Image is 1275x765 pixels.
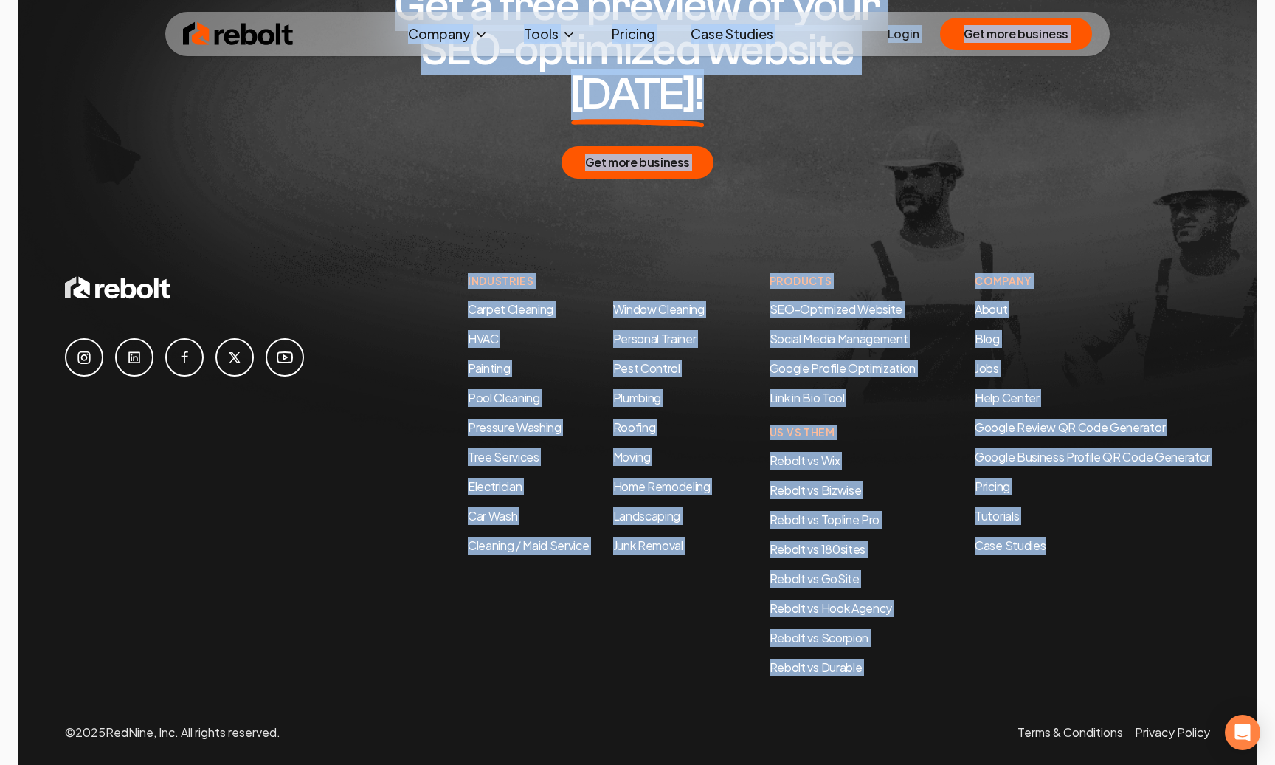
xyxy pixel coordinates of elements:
a: Terms & Conditions [1017,724,1123,740]
a: SEO-Optimized Website [770,301,902,317]
a: Moving [613,449,651,464]
a: Jobs [975,360,999,376]
a: Carpet Cleaning [468,301,553,317]
a: Rebolt vs Durable [770,659,863,675]
a: Rebolt vs Wix [770,453,840,468]
a: Window Cleaning [613,301,705,317]
h4: Industries [468,273,711,289]
a: Rebolt vs GoSite [770,571,860,586]
a: Google Business Profile QR Code Generator [975,449,1210,464]
a: Pest Control [613,360,680,376]
a: Help Center [975,390,1039,405]
a: Rebolt vs Scorpion [770,630,868,645]
a: Cleaning / Maid Service [468,538,590,553]
a: HVAC [468,331,499,346]
button: Tools [512,19,588,49]
a: About [975,301,1007,317]
a: Personal Trainer [613,331,697,346]
a: Google Profile Optimization [770,360,916,376]
a: Painting [468,360,510,376]
a: Google Review QR Code Generator [975,419,1165,435]
a: Pricing [975,478,1210,495]
button: Get more business [562,146,713,179]
a: Privacy Policy [1135,724,1210,740]
a: Electrician [468,478,522,494]
a: Case Studies [679,19,785,49]
h4: Products [770,273,916,289]
a: Car Wash [468,508,517,524]
a: Junk Removal [613,538,683,553]
a: Tree Services [468,449,539,464]
a: Rebolt vs Hook Agency [770,600,892,616]
a: Case Studies [975,537,1210,555]
a: Pool Cleaning [468,390,540,405]
a: Plumbing [613,390,661,405]
span: [DATE]! [571,72,705,117]
button: Company [396,19,500,49]
a: Pricing [600,19,667,49]
a: Home Remodeling [613,478,711,494]
a: Rebolt vs Topline Pro [770,512,880,527]
a: Rebolt vs Bizwise [770,482,862,498]
img: Rebolt Logo [183,19,294,49]
button: Get more business [940,18,1092,50]
a: Login [888,25,919,43]
a: Blog [975,331,1000,346]
div: Open Intercom Messenger [1225,715,1260,750]
p: © 2025 RedNine, Inc. All rights reserved. [65,724,280,741]
a: Roofing [613,419,656,435]
a: Link in Bio Tool [770,390,845,405]
a: Pressure Washing [468,419,562,435]
h4: Company [975,273,1210,289]
a: Rebolt vs 180sites [770,541,865,557]
a: Social Media Management [770,331,908,346]
a: Landscaping [613,508,680,524]
h4: Us Vs Them [770,425,916,440]
a: Tutorials [975,507,1210,525]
